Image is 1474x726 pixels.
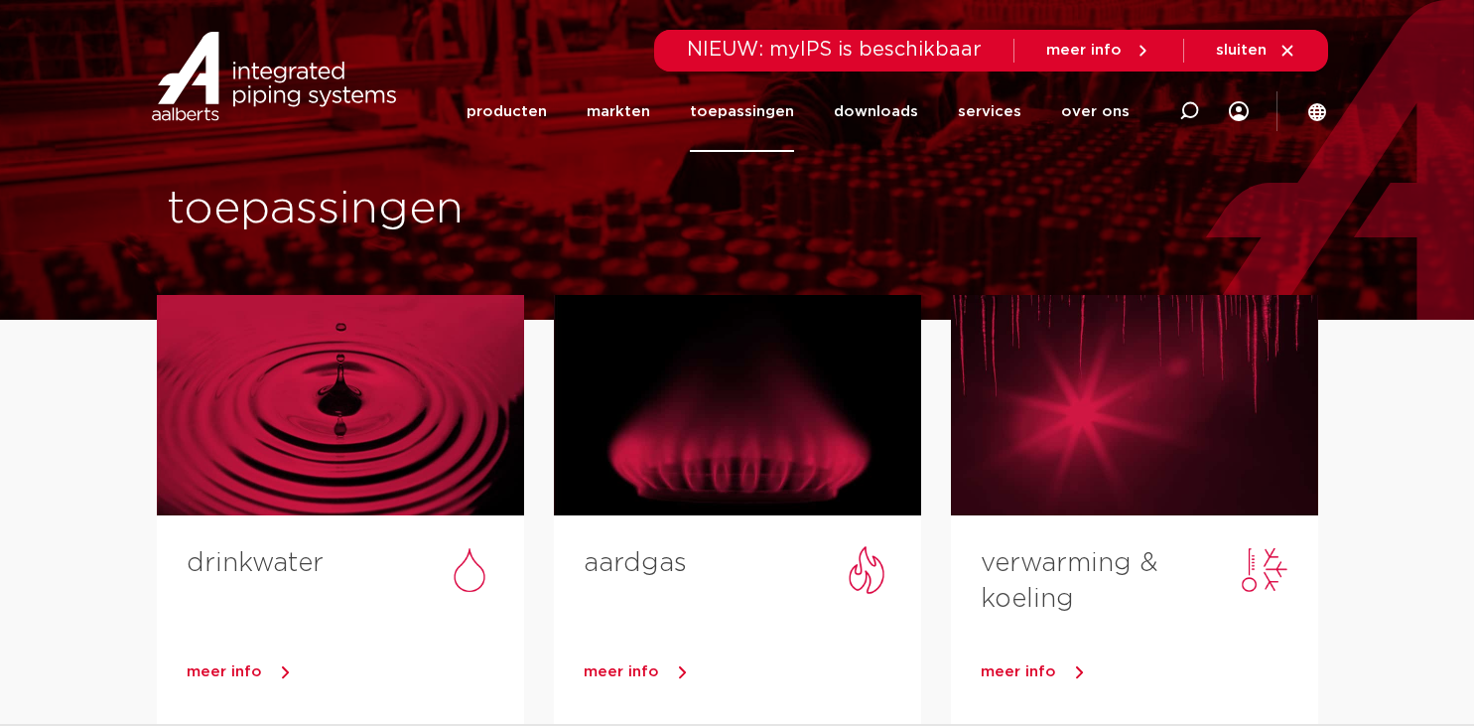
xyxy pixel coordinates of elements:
[187,664,262,679] span: meer info
[584,550,687,576] a: aardgas
[690,72,794,152] a: toepassingen
[958,72,1021,152] a: services
[687,40,982,60] span: NIEUW: myIPS is beschikbaar
[981,664,1056,679] span: meer info
[981,657,1318,687] a: meer info
[467,72,547,152] a: producten
[187,657,524,687] a: meer info
[981,550,1158,612] a: verwarming & koeling
[1046,43,1122,58] span: meer info
[467,72,1130,152] nav: Menu
[584,657,921,687] a: meer info
[1216,42,1296,60] a: sluiten
[1046,42,1151,60] a: meer info
[587,72,650,152] a: markten
[1229,72,1249,152] div: my IPS
[167,178,728,241] h1: toepassingen
[584,664,659,679] span: meer info
[1061,72,1130,152] a: over ons
[834,72,918,152] a: downloads
[187,550,324,576] a: drinkwater
[1216,43,1267,58] span: sluiten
